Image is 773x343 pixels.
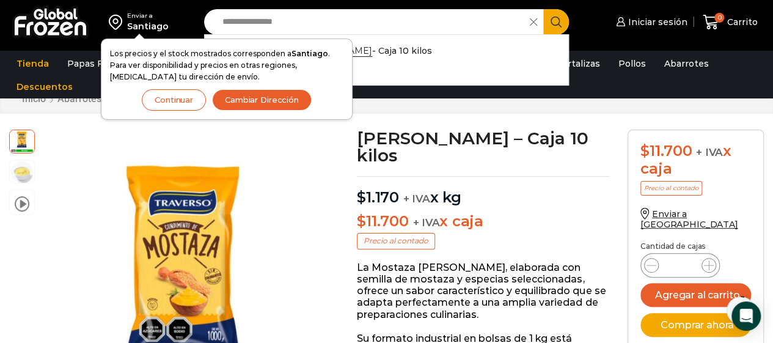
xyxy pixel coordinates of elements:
nav: Breadcrumb [21,93,138,105]
span: 0 [714,13,724,23]
p: x kg [357,176,609,207]
span: $ [357,188,366,206]
button: Continuar [142,89,206,111]
div: x caja [640,142,751,178]
bdi: 11.700 [640,142,692,160]
div: Open Intercom Messenger [731,301,761,331]
strong: Mostaza [PERSON_NAME] [255,45,372,57]
bdi: 1.170 [357,188,399,206]
a: Abarrotes [658,52,715,75]
bdi: 11.700 [357,212,408,230]
span: + IVA [403,193,430,205]
a: Abarrotes [57,93,102,105]
p: x caja [357,213,609,231]
a: Tienda [10,52,55,75]
button: Agregar al carrito [640,283,751,307]
a: Descuentos [10,75,79,98]
p: Precio al contado [357,233,435,249]
span: Carrito [724,16,758,28]
a: Enviar a [GEOGRAPHIC_DATA] [640,208,738,230]
span: Iniciar sesión [625,16,687,28]
p: La Mostaza [PERSON_NAME], elaborada con semilla de mostaza y especias seleccionadas, ofrece un sa... [357,262,609,320]
a: Mostaza [PERSON_NAME]- Caja 10 kilos $1.170 [205,41,569,79]
div: Enviar a [127,12,169,20]
button: Search button [543,9,569,35]
span: + IVA [696,146,723,158]
input: Product quantity [669,257,692,274]
span: $ [357,212,366,230]
a: 0 Carrito [700,8,761,37]
a: Pollos [612,52,652,75]
a: Hortalizas [549,52,606,75]
span: + IVA [412,216,439,229]
a: Inicio [21,93,46,105]
button: Cambiar Dirección [212,89,312,111]
span: mostaza traverso [10,128,34,153]
a: Papas Fritas [61,52,129,75]
span: $ [640,142,650,160]
button: Comprar ahora [640,313,751,337]
span: mostaza [10,160,34,185]
h1: [PERSON_NAME] – Caja 10 kilos [357,130,609,164]
p: Cantidad de cajas [640,242,751,251]
img: address-field-icon.svg [109,12,127,32]
p: Precio al contado [640,181,702,196]
a: Iniciar sesión [613,10,687,34]
div: Santiago [127,20,169,32]
strong: Santiago [291,49,328,58]
p: Los precios y el stock mostrados corresponden a . Para ver disponibilidad y precios en otras regi... [110,48,343,83]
